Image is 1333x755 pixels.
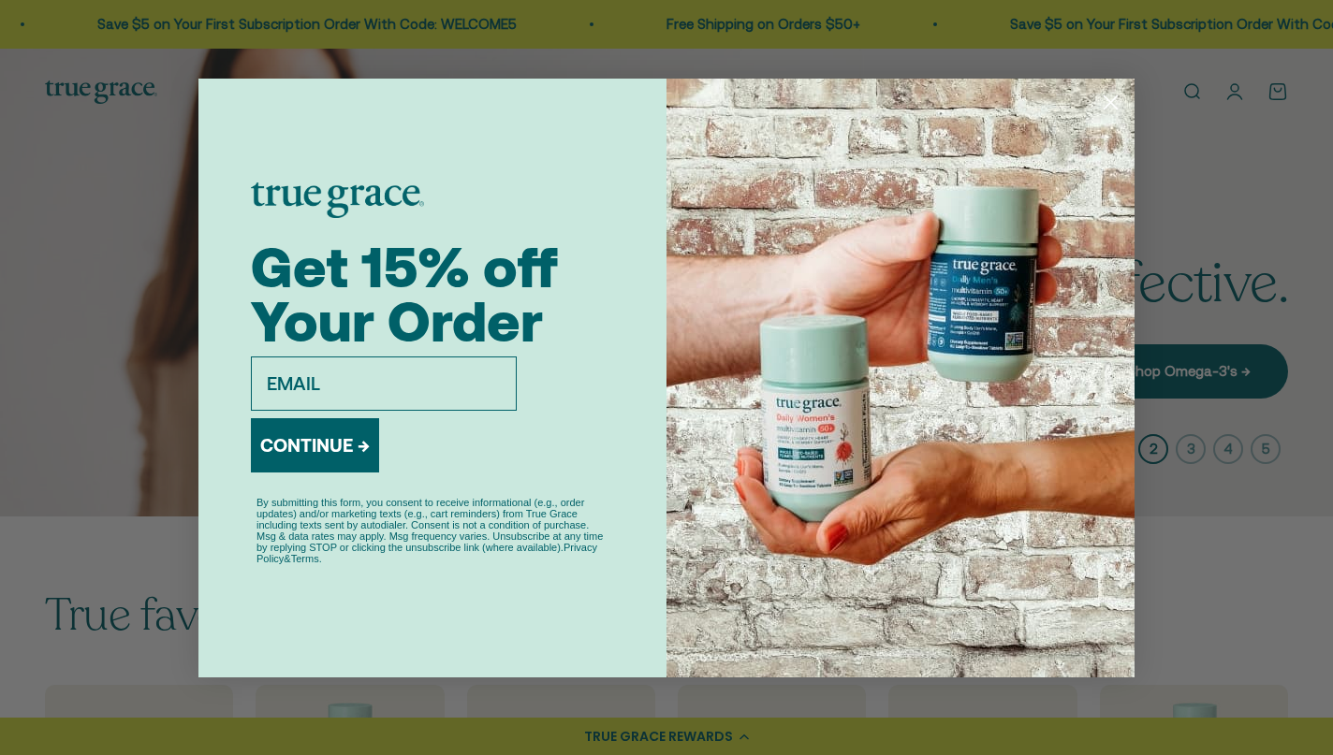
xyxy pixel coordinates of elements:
[251,182,424,218] img: logo placeholder
[256,542,597,564] a: Privacy Policy
[666,79,1135,677] img: ea6db371-f0a2-4b66-b0cf-f62b63694141.jpeg
[251,418,379,472] button: CONTINUE →
[256,497,608,564] p: By submitting this form, you consent to receive informational (e.g., order updates) and/or market...
[291,553,319,564] a: Terms
[251,356,517,411] input: EMAIL
[251,235,558,354] span: Get 15% off Your Order
[1094,86,1127,119] button: Close dialog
